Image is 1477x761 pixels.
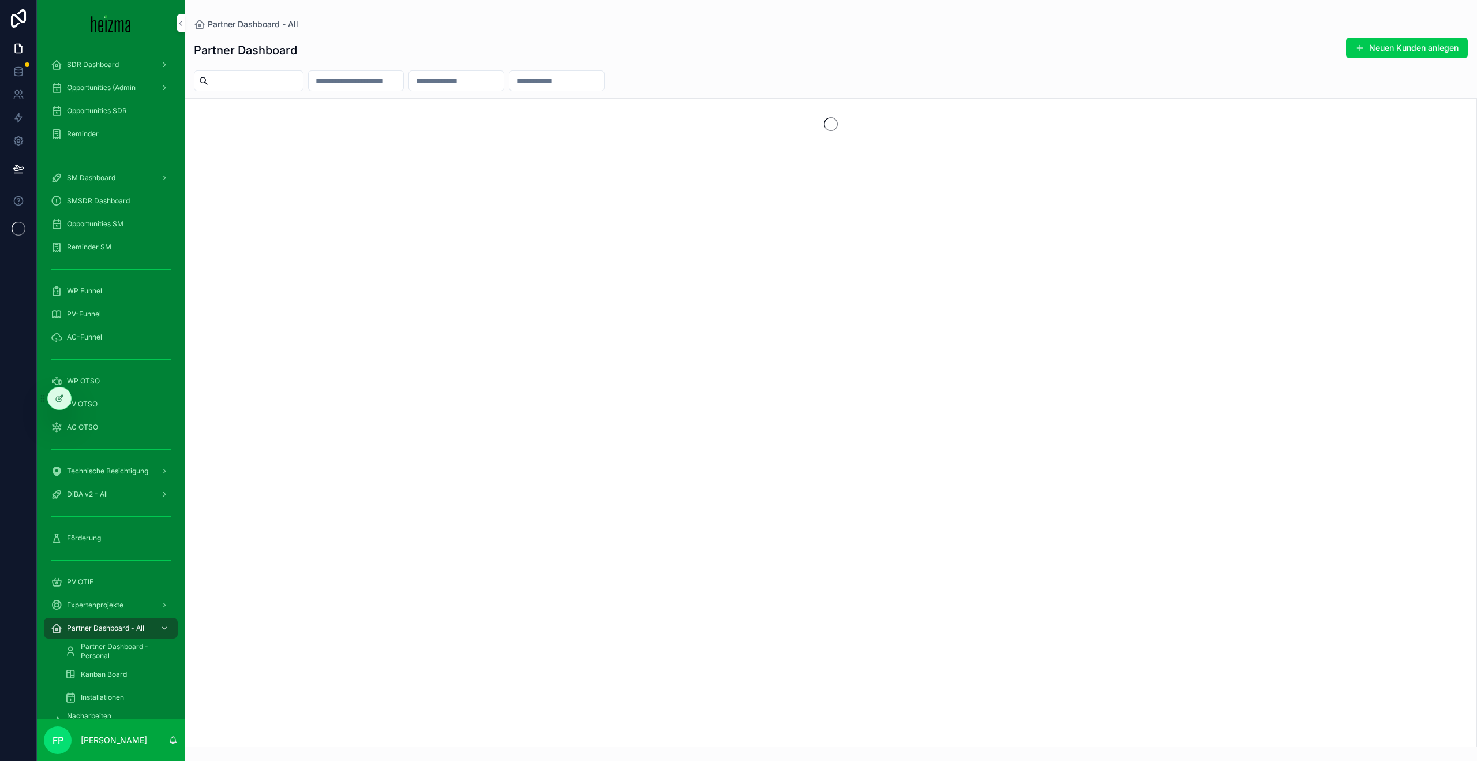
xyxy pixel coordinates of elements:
[91,14,131,32] img: App logo
[67,286,102,296] span: WP Funnel
[44,124,178,144] a: Reminder
[67,423,98,432] span: AC OTSO
[44,528,178,549] a: Förderung
[81,642,166,661] span: Partner Dashboard - Personal
[67,173,115,182] span: SM Dashboard
[44,191,178,211] a: SMSDR Dashboard
[67,711,166,730] span: Nacharbeiten (Monteure/Gewerke)
[67,60,119,69] span: SDR Dashboard
[67,106,127,115] span: Opportunities SDR
[81,734,147,746] p: [PERSON_NAME]
[44,237,178,258] a: Reminder SM
[44,304,178,324] a: PV-Funnel
[67,333,102,342] span: AC-Funnel
[67,243,111,252] span: Reminder SM
[44,100,178,121] a: Opportunities SDR
[67,534,101,543] span: Förderung
[44,214,178,234] a: Opportunities SM
[67,219,123,229] span: Opportunities SM
[67,196,130,206] span: SMSDR Dashboard
[44,371,178,391] a: WP OTSO
[208,18,298,30] span: Partner Dashboard - All
[44,461,178,482] a: Technische Besichtigung
[44,710,178,731] a: Nacharbeiten (Monteure/Gewerke)
[44,394,178,415] a: PV OTSO
[58,687,178,708] a: Installationen
[44,595,178,615] a: Expertenprojekte
[58,641,178,662] a: Partner Dashboard - Personal
[67,83,136,92] span: Opportunities (Admin
[58,664,178,685] a: Kanban Board
[37,46,185,719] div: scrollable content
[67,490,108,499] span: DiBA v2 - All
[67,129,99,139] span: Reminder
[53,733,63,747] span: FP
[44,167,178,188] a: SM Dashboard
[67,376,100,386] span: WP OTSO
[194,18,298,30] a: Partner Dashboard - All
[67,624,144,633] span: Partner Dashboard - All
[44,484,178,505] a: DiBA v2 - All
[44,281,178,301] a: WP Funnel
[44,54,178,75] a: SDR Dashboard
[44,77,178,98] a: Opportunities (Admin
[67,600,123,610] span: Expertenprojekte
[67,467,148,476] span: Technische Besichtigung
[1346,38,1468,58] button: Neuen Kunden anlegen
[44,327,178,348] a: AC-Funnel
[44,572,178,592] a: PV OTIF
[67,400,98,409] span: PV OTSO
[44,618,178,639] a: Partner Dashboard - All
[194,42,297,58] h1: Partner Dashboard
[81,670,127,679] span: Kanban Board
[81,693,124,702] span: Installationen
[44,417,178,438] a: AC OTSO
[67,309,101,319] span: PV-Funnel
[67,577,93,587] span: PV OTIF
